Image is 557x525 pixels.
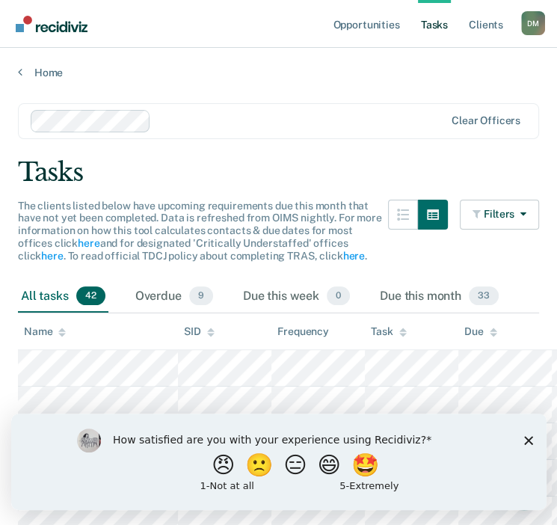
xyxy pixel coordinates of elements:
[452,114,520,127] div: Clear officers
[11,414,547,510] iframe: Survey by Kim from Recidiviz
[78,237,99,249] a: here
[377,280,502,313] div: Due this month33
[18,66,539,79] a: Home
[189,286,213,306] span: 9
[16,16,87,32] img: Recidiviz
[521,11,545,35] button: Profile dropdown button
[469,286,499,306] span: 33
[18,200,382,262] span: The clients listed below have upcoming requirements due this month that have not yet been complet...
[240,280,353,313] div: Due this week0
[277,325,329,338] div: Frequency
[41,250,63,262] a: here
[460,200,539,230] button: Filters
[184,325,215,338] div: SID
[18,280,108,313] div: All tasks42
[24,325,66,338] div: Name
[18,157,539,188] div: Tasks
[76,286,105,306] span: 42
[371,325,406,338] div: Task
[327,286,350,306] span: 0
[132,280,216,313] div: Overdue9
[521,11,545,35] div: D M
[464,325,497,338] div: Due
[343,250,365,262] a: here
